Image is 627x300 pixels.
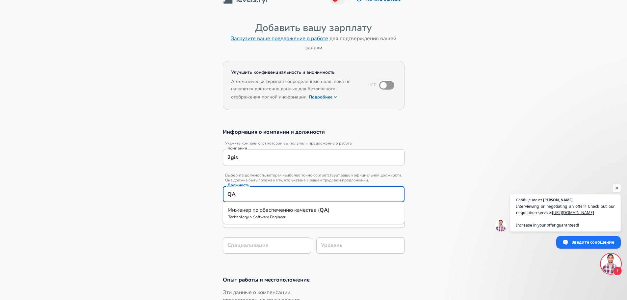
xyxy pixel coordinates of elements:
[368,83,376,88] span: Нет
[223,22,405,34] h4: Добавить вашу зарплату
[516,203,615,228] span: Interviewing or negotiating an offer? Check out our negotiation service: Increase in your offer g...
[227,146,247,150] label: Компания
[328,206,329,214] span: )
[226,189,402,199] input: Инженер-программист
[613,266,622,276] span: 1
[320,206,328,214] strong: QA
[309,93,338,102] button: Подробнее
[223,237,311,254] input: Специализация
[543,198,573,202] span: [PERSON_NAME]
[231,35,328,42] a: Загрузите ваше предложение о работе
[228,214,399,220] p: Technology > Software Engineer
[231,69,361,76] h4: Улучшить конфиденциальность и анонимность
[601,254,621,274] div: Открытый чат
[319,240,402,251] input: L3
[223,173,405,183] span: Выберите должность, которая наиболее точно соответствует вашей официальной должности. Она должна ...
[516,198,542,202] span: Сообщение от
[223,128,405,136] h3: Информация о компании и должности
[223,34,405,52] h6: для подтверждения вашей заявки
[571,236,614,248] span: Введите сообщение
[228,206,320,214] span: Инженер по обеспечению качества (
[223,141,405,146] span: Укажите компанию, от которой вы получили предложение о работе
[227,183,249,187] label: Должность
[223,276,405,284] h3: Опыт работы и местоположение
[231,78,361,102] h6: Автоматически скрывает определенные поля, пока не накопится достаточно данных для безопасного ото...
[226,152,402,162] input: Гугл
